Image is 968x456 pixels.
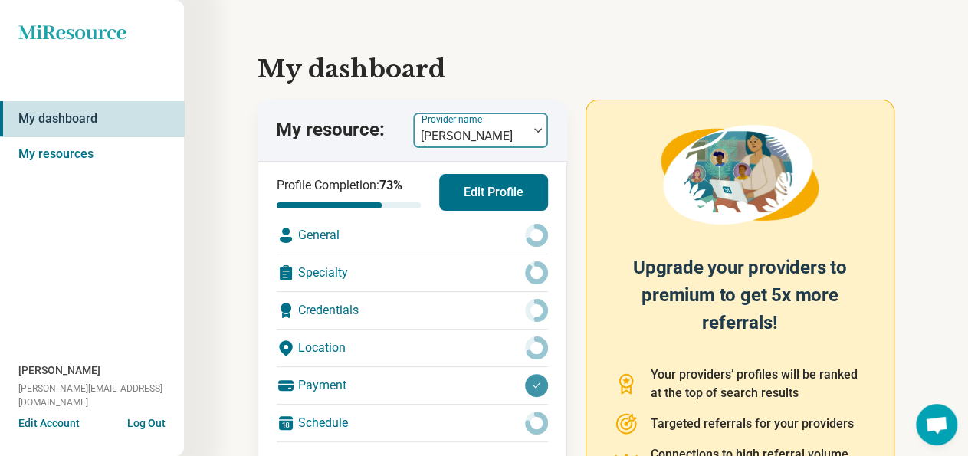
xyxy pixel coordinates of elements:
[277,176,421,208] div: Profile Completion:
[916,404,957,445] a: Open chat
[651,415,854,433] p: Targeted referrals for your providers
[277,292,548,329] div: Credentials
[422,114,485,125] label: Provider name
[277,330,548,366] div: Location
[277,367,548,404] div: Payment
[258,51,894,87] h1: My dashboard
[18,363,100,379] span: [PERSON_NAME]
[277,405,548,441] div: Schedule
[614,254,867,347] h2: Upgrade your providers to premium to get 5x more referrals!
[379,178,402,192] span: 73 %
[276,117,385,143] p: My resource:
[651,366,867,402] p: Your providers’ profiles will be ranked at the top of search results
[18,415,80,431] button: Edit Account
[277,217,548,254] div: General
[277,254,548,291] div: Specialty
[439,174,548,211] button: Edit Profile
[18,382,184,409] span: [PERSON_NAME][EMAIL_ADDRESS][DOMAIN_NAME]
[127,415,166,428] button: Log Out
